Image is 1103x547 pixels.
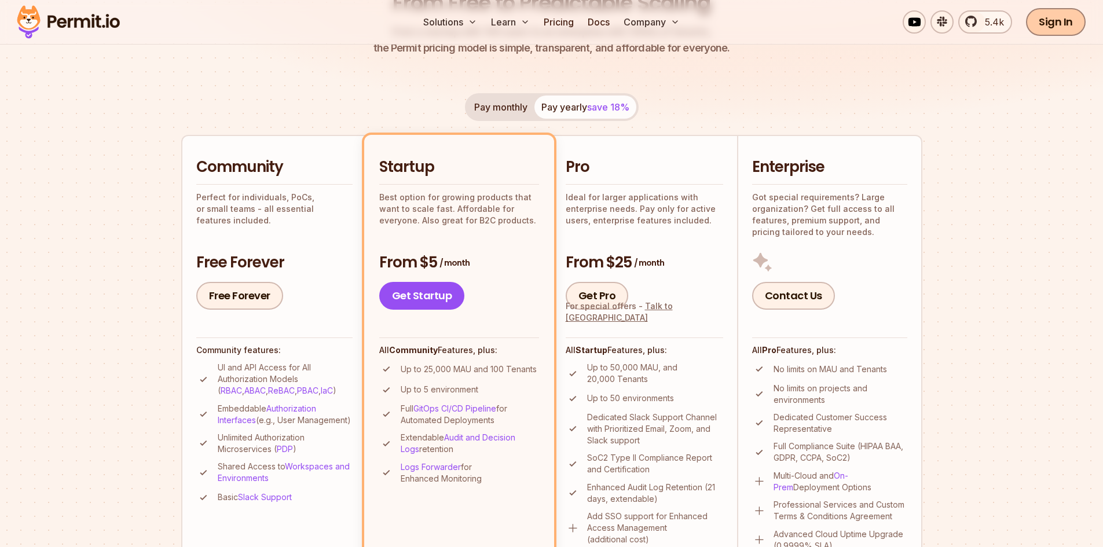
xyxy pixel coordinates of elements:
p: Up to 50 environments [587,392,674,404]
button: Company [619,10,684,34]
p: Ideal for larger applications with enterprise needs. Pay only for active users, enterprise featur... [566,192,723,226]
p: Full Compliance Suite (HIPAA BAA, GDPR, CCPA, SoC2) [774,440,907,464]
h4: All Features, plus: [566,344,723,356]
p: Dedicated Slack Support Channel with Prioritized Email, Zoom, and Slack support [587,412,723,446]
strong: Pro [762,345,776,355]
h4: All Features, plus: [752,344,907,356]
span: / month [634,257,664,269]
p: Basic [218,491,292,503]
a: Authorization Interfaces [218,403,316,425]
img: Permit logo [12,2,125,42]
p: Enhanced Audit Log Retention (21 days, extendable) [587,482,723,505]
p: Dedicated Customer Success Representative [774,412,907,435]
h2: Pro [566,157,723,178]
button: Pay monthly [467,96,534,119]
a: Sign In [1026,8,1086,36]
h4: Community features: [196,344,353,356]
strong: Community [389,345,438,355]
a: GitOps CI/CD Pipeline [413,403,496,413]
p: Unlimited Authorization Microservices ( ) [218,432,353,455]
p: Add SSO support for Enhanced Access Management (additional cost) [587,511,723,545]
a: Contact Us [752,282,835,310]
p: No limits on MAU and Tenants [774,364,887,375]
h2: Startup [379,157,539,178]
p: Full for Automated Deployments [401,403,539,426]
strong: Startup [576,345,607,355]
h3: Free Forever [196,252,353,273]
a: Get Startup [379,282,465,310]
p: Up to 25,000 MAU and 100 Tenants [401,364,537,375]
h2: Community [196,157,353,178]
a: Logs Forwarder [401,462,461,472]
a: 5.4k [958,10,1012,34]
a: Audit and Decision Logs [401,432,515,454]
a: IaC [321,386,333,395]
button: Solutions [419,10,482,34]
h4: All Features, plus: [379,344,539,356]
a: Pricing [539,10,578,34]
h3: From $5 [379,252,539,273]
a: Free Forever [196,282,283,310]
p: Shared Access to [218,461,353,484]
a: Docs [583,10,614,34]
p: Extendable retention [401,432,539,455]
p: Up to 5 environment [401,384,478,395]
p: Multi-Cloud and Deployment Options [774,470,907,493]
a: RBAC [221,386,242,395]
a: Get Pro [566,282,629,310]
p: UI and API Access for All Authorization Models ( , , , , ) [218,362,353,397]
div: For special offers - [566,300,723,324]
a: On-Prem [774,471,848,492]
span: 5.4k [978,15,1004,29]
h3: From $25 [566,252,723,273]
a: Slack Support [238,492,292,502]
p: for Enhanced Monitoring [401,461,539,484]
a: ABAC [244,386,266,395]
p: Embeddable (e.g., User Management) [218,403,353,426]
h2: Enterprise [752,157,907,178]
a: PBAC [297,386,318,395]
p: Got special requirements? Large organization? Get full access to all features, premium support, a... [752,192,907,238]
a: ReBAC [268,386,295,395]
p: Perfect for individuals, PoCs, or small teams - all essential features included. [196,192,353,226]
p: Up to 50,000 MAU, and 20,000 Tenants [587,362,723,385]
a: PDP [277,444,293,454]
button: Learn [486,10,534,34]
p: SoC2 Type II Compliance Report and Certification [587,452,723,475]
p: No limits on projects and environments [774,383,907,406]
p: Best option for growing products that want to scale fast. Affordable for everyone. Also great for... [379,192,539,226]
p: Professional Services and Custom Terms & Conditions Agreement [774,499,907,522]
span: / month [439,257,470,269]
